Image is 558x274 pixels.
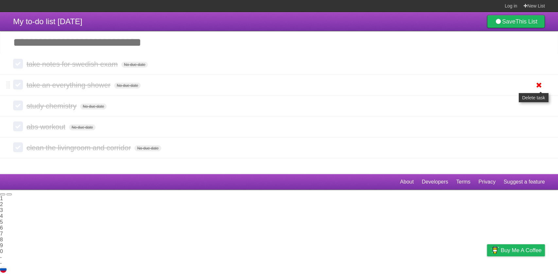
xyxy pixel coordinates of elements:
[400,176,414,188] a: About
[504,176,545,188] a: Suggest a feature
[121,62,148,68] span: No due date
[422,176,448,188] a: Developers
[487,15,545,28] a: SaveThis List
[13,121,23,131] label: Done
[487,244,545,256] a: Buy me a coffee
[479,176,496,188] a: Privacy
[13,101,23,110] label: Done
[26,60,119,68] span: take notes for swedish exam
[114,83,141,89] span: No due date
[134,145,161,151] span: No due date
[13,142,23,152] label: Done
[26,144,132,152] span: clean the livingroom and corridor
[490,245,499,256] img: Buy me a coffee
[501,245,542,256] span: Buy me a coffee
[26,123,67,131] span: abs workout
[13,80,23,89] label: Done
[80,104,107,109] span: No due date
[26,102,78,110] span: study chemistry
[26,81,112,89] span: take an everything shower
[13,59,23,69] label: Done
[69,124,96,130] span: No due date
[13,17,82,26] span: My to-do list [DATE]
[515,18,537,25] b: This List
[456,176,471,188] a: Terms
